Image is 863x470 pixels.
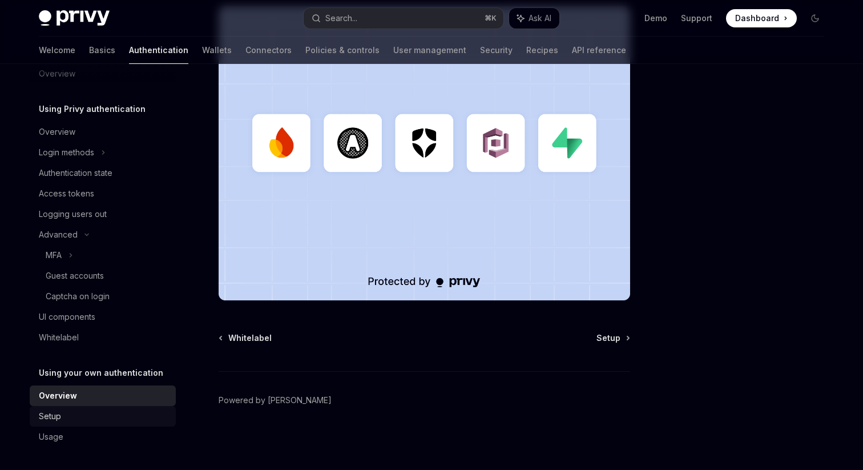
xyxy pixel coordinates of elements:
a: Recipes [526,37,558,64]
div: UI components [39,310,95,324]
a: Setup [596,332,629,344]
span: Whitelabel [228,332,272,344]
a: Authentication [129,37,188,64]
a: Powered by [PERSON_NAME] [219,395,332,406]
div: Logging users out [39,207,107,221]
span: Ask AI [529,13,551,24]
img: JWT-based auth splash [219,6,630,300]
a: Security [480,37,513,64]
a: Logging users out [30,204,176,224]
a: Captcha on login [30,286,176,307]
div: Search... [325,11,357,25]
a: Connectors [245,37,292,64]
a: User management [393,37,466,64]
span: Dashboard [735,13,779,24]
a: Welcome [39,37,75,64]
button: Toggle dark mode [806,9,824,27]
div: MFA [46,248,62,262]
div: Captcha on login [46,290,110,303]
a: Usage [30,427,176,447]
a: Dashboard [726,9,797,27]
button: Ask AI [509,8,559,29]
a: Whitelabel [30,327,176,348]
a: Setup [30,406,176,427]
div: Login methods [39,146,94,159]
h5: Using Privy authentication [39,102,146,116]
h5: Using your own authentication [39,366,163,380]
img: dark logo [39,10,110,26]
a: Authentication state [30,163,176,183]
a: Overview [30,385,176,406]
span: Setup [596,332,620,344]
button: Search...⌘K [304,8,503,29]
a: Guest accounts [30,266,176,286]
a: UI components [30,307,176,327]
a: Demo [644,13,667,24]
a: Overview [30,122,176,142]
div: Overview [39,389,77,403]
span: ⌘ K [485,14,497,23]
div: Usage [39,430,63,444]
a: Whitelabel [220,332,272,344]
a: Basics [89,37,115,64]
div: Advanced [39,228,78,242]
div: Authentication state [39,166,112,180]
div: Setup [39,409,61,423]
a: Support [681,13,712,24]
div: Overview [39,125,75,139]
a: Policies & controls [305,37,380,64]
div: Guest accounts [46,269,104,283]
a: Wallets [202,37,232,64]
a: Access tokens [30,183,176,204]
div: Access tokens [39,187,94,200]
a: API reference [572,37,626,64]
div: Whitelabel [39,331,79,344]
